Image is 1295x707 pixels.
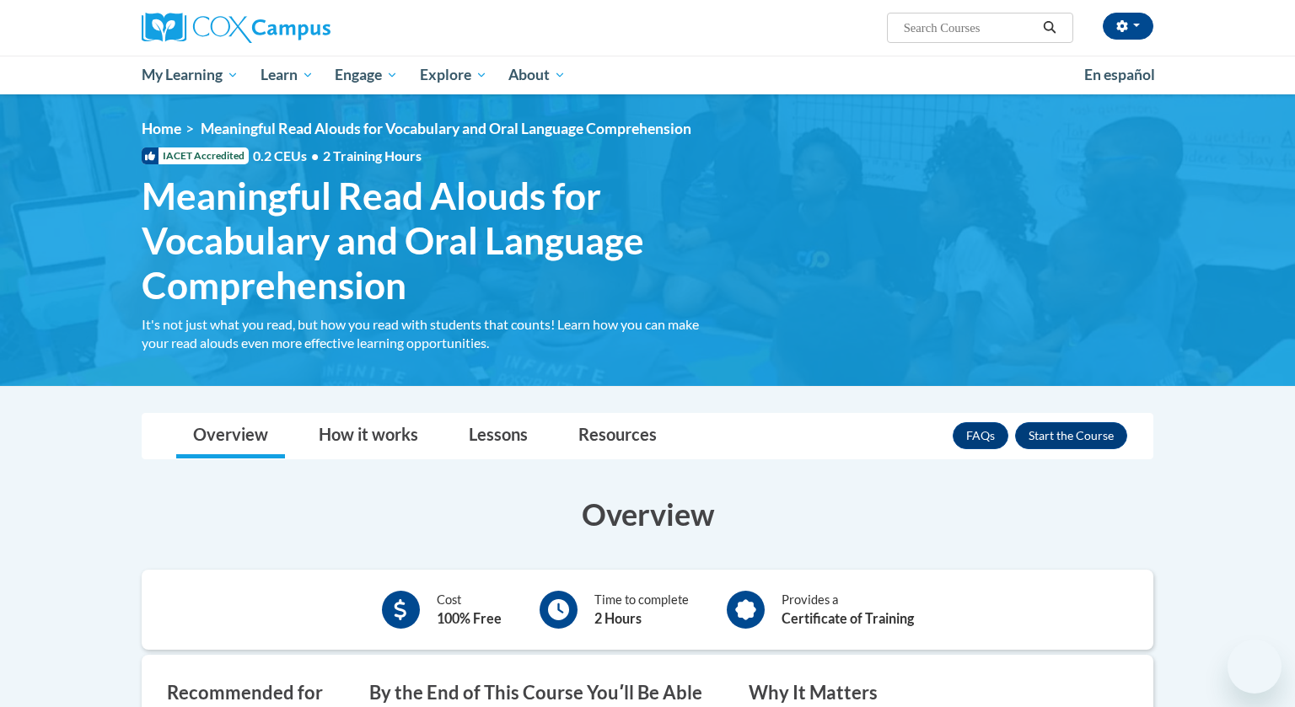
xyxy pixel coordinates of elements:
[1015,422,1127,449] button: Enroll
[131,56,250,94] a: My Learning
[335,65,398,85] span: Engage
[1103,13,1153,40] button: Account Settings
[562,414,674,458] a: Resources
[116,56,1179,94] div: Main menu
[201,120,691,137] span: Meaningful Read Alouds for Vocabulary and Oral Language Comprehension
[1228,640,1282,694] iframe: Button to launch messaging window
[594,610,642,626] b: 2 Hours
[1073,57,1166,93] a: En español
[323,147,422,163] span: 2 Training Hours
[176,414,285,458] a: Overview
[594,591,689,629] div: Time to complete
[902,18,1037,38] input: Search Courses
[250,56,325,94] a: Learn
[167,680,344,706] h3: Recommended for
[142,493,1153,535] h3: Overview
[409,56,498,94] a: Explore
[253,147,422,165] span: 0.2 CEUs
[142,147,249,164] span: IACET Accredited
[437,591,502,629] div: Cost
[1084,66,1155,83] span: En español
[420,65,487,85] span: Explore
[142,13,462,43] a: Cox Campus
[142,174,723,307] span: Meaningful Read Alouds for Vocabulary and Oral Language Comprehension
[437,610,502,626] b: 100% Free
[261,65,314,85] span: Learn
[508,65,566,85] span: About
[142,65,239,85] span: My Learning
[302,414,435,458] a: How it works
[142,315,723,352] div: It's not just what you read, but how you read with students that counts! Learn how you can make y...
[749,680,1103,706] h3: Why It Matters
[498,56,578,94] a: About
[142,13,330,43] img: Cox Campus
[324,56,409,94] a: Engage
[142,120,181,137] a: Home
[1037,18,1062,38] button: Search
[782,591,914,629] div: Provides a
[311,147,319,163] span: •
[953,422,1008,449] a: FAQs
[452,414,545,458] a: Lessons
[782,610,914,626] b: Certificate of Training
